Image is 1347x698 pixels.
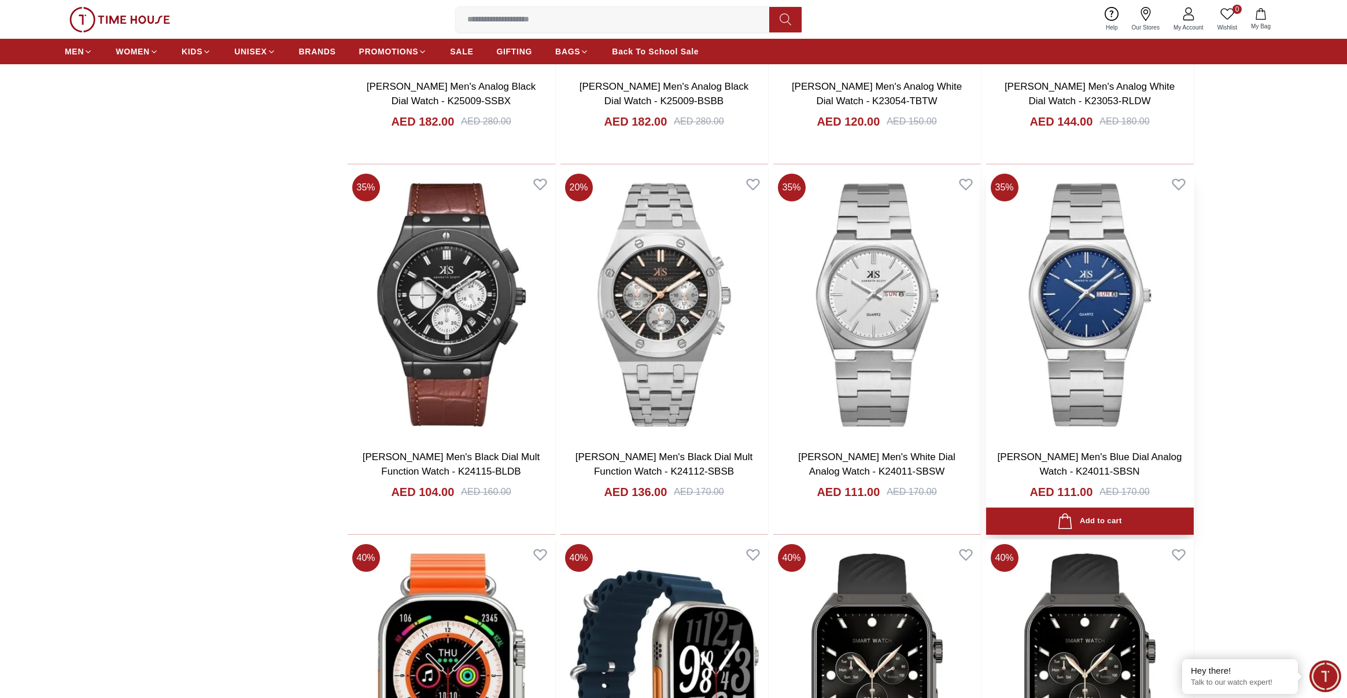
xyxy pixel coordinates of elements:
a: [PERSON_NAME] Men's Black Dial Mult Function Watch - K24115-BLDB [363,451,540,477]
a: GIFTING [496,41,532,62]
span: WOMEN [116,46,150,57]
div: AED 170.00 [887,485,936,499]
span: My Account [1169,23,1208,32]
div: AED 280.00 [674,115,724,128]
button: My Bag [1244,6,1278,33]
a: [PERSON_NAME] Men's Analog White Dial Watch - K23053-RLDW [1005,81,1175,107]
h4: AED 144.00 [1029,113,1093,130]
span: 40 % [778,544,806,572]
a: [PERSON_NAME] Men's Black Dial Mult Function Watch - K24112-SBSB [575,451,753,477]
h4: AED 120.00 [817,113,880,130]
div: Chat Widget [1309,660,1341,692]
div: AED 280.00 [461,115,511,128]
a: [PERSON_NAME] Men's White Dial Analog Watch - K24011-SBSW [798,451,955,477]
a: BRANDS [299,41,336,62]
div: AED 150.00 [887,115,936,128]
a: SALE [450,41,473,62]
span: MEN [65,46,84,57]
a: Back To School Sale [612,41,699,62]
div: AED 180.00 [1099,115,1149,128]
a: PROMOTIONS [359,41,427,62]
div: Add to cart [1057,513,1121,529]
span: 35 % [352,174,380,201]
a: [PERSON_NAME] Men's Analog White Dial Watch - K23054-TBTW [792,81,962,107]
div: Hey there! [1191,665,1289,677]
span: My Bag [1246,22,1275,31]
h4: AED 111.00 [817,484,880,500]
a: [PERSON_NAME] Men's Analog Black Dial Watch - K25009-SSBX [367,81,536,107]
span: Our Stores [1127,23,1164,32]
span: 40 % [352,544,380,572]
p: Talk to our watch expert! [1191,678,1289,688]
span: 40 % [565,544,593,572]
a: [PERSON_NAME] Men's Analog Black Dial Watch - K25009-BSBB [580,81,748,107]
div: AED 170.00 [1099,485,1149,499]
span: KIDS [182,46,202,57]
span: BRANDS [299,46,336,57]
span: Back To School Sale [612,46,699,57]
img: Kenneth Scott Men's White Dial Analog Watch - K24011-SBSW [773,169,981,440]
a: Help [1099,5,1125,34]
a: KIDS [182,41,211,62]
button: Add to cart [986,508,1194,535]
h4: AED 111.00 [1029,484,1093,500]
h4: AED 136.00 [604,484,667,500]
img: Kenneth Scott Men's Blue Dial Analog Watch - K24011-SBSN [986,169,1194,440]
a: BAGS [555,41,589,62]
span: GIFTING [496,46,532,57]
a: 0Wishlist [1211,5,1244,34]
span: 35 % [991,174,1018,201]
img: ... [69,7,170,32]
img: Kenneth Scott Men's Black Dial Mult Function Watch - K24115-BLDB [348,169,555,440]
a: [PERSON_NAME] Men's Blue Dial Analog Watch - K24011-SBSN [998,451,1182,477]
span: UNISEX [234,46,267,57]
a: WOMEN [116,41,158,62]
a: UNISEX [234,41,275,62]
a: Our Stores [1125,5,1167,34]
span: 40 % [991,544,1018,572]
span: Wishlist [1213,23,1242,32]
h4: AED 182.00 [604,113,667,130]
span: BAGS [555,46,580,57]
span: 35 % [778,174,806,201]
div: AED 160.00 [461,485,511,499]
div: AED 170.00 [674,485,724,499]
span: SALE [450,46,473,57]
h4: AED 104.00 [391,484,454,500]
h4: AED 182.00 [391,113,454,130]
a: MEN [65,41,93,62]
span: Help [1101,23,1123,32]
span: 0 [1232,5,1242,14]
span: 20 % [565,174,593,201]
span: PROMOTIONS [359,46,419,57]
img: Kenneth Scott Men's Black Dial Mult Function Watch - K24112-SBSB [560,169,768,440]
